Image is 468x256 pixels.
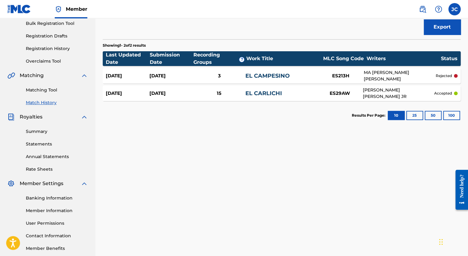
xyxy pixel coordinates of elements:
a: Match History [26,99,88,106]
a: Registration Drafts [26,33,88,39]
div: Recording Groups [193,51,246,66]
div: Drag [439,233,443,251]
a: Member Information [26,208,88,214]
img: Member Settings [7,180,15,187]
div: ES29AW [317,90,363,97]
span: Member [66,6,87,13]
span: Royalties [20,113,42,121]
img: search [419,6,426,13]
a: Matching Tool [26,87,88,93]
a: Contact Information [26,233,88,239]
a: Overclaims Tool [26,58,88,64]
a: Bulk Registration Tool [26,20,88,27]
div: Work Title [246,55,320,62]
p: Showing 1 - 2 of 2 results [103,43,146,48]
a: Annual Statements [26,153,88,160]
div: MLC Song Code [320,55,367,62]
a: Public Search [416,3,429,15]
span: Matching [20,72,44,79]
img: Matching [7,72,15,79]
a: Banking Information [26,195,88,201]
div: [DATE] [106,90,149,97]
div: Submission Date [150,51,194,66]
img: MLC Logo [7,5,31,14]
div: [DATE] [149,72,193,80]
a: EL CAMPESINO [245,72,290,79]
div: [DATE] [149,90,193,97]
a: Summary [26,128,88,135]
a: Member Benefits [26,245,88,252]
span: Member Settings [20,180,63,187]
a: EL CARLICHI [245,90,282,97]
div: Help [432,3,445,15]
div: [DATE] [106,72,149,80]
img: expand [81,180,88,187]
img: expand [81,72,88,79]
span: ? [239,57,244,62]
img: Top Rightsholder [55,6,62,13]
img: help [435,6,442,13]
a: Rate Sheets [26,166,88,173]
div: User Menu [448,3,461,15]
img: expand [81,113,88,121]
iframe: Chat Widget [330,10,468,256]
div: Last Updated Date [106,51,150,66]
a: User Permissions [26,220,88,227]
a: Statements [26,141,88,147]
div: 3 [193,72,245,80]
iframe: Resource Center [451,165,468,215]
img: Royalties [7,113,15,121]
div: 15 [193,90,245,97]
div: ES213H [317,72,363,80]
a: Registration History [26,45,88,52]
